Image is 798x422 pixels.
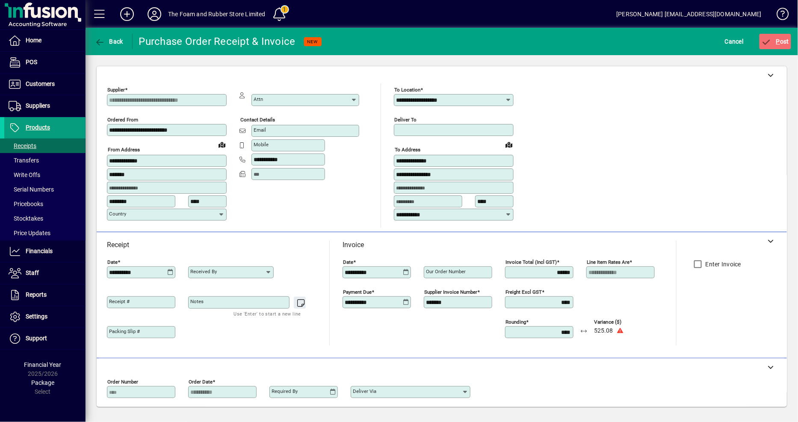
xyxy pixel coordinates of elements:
a: Knowledge Base [770,2,787,30]
mat-hint: Use 'Enter' to start a new line [234,309,301,319]
span: Financial Year [24,361,62,368]
mat-label: Attn [254,96,263,102]
span: Receipts [9,142,36,149]
a: POS [4,52,86,73]
span: Support [26,335,47,342]
span: 525.08 [594,328,613,334]
mat-label: Deliver To [394,117,417,123]
mat-label: Date [107,259,118,265]
button: Post [760,34,792,49]
div: [PERSON_NAME] [EMAIL_ADDRESS][DOMAIN_NAME] [617,7,762,21]
span: Settings [26,313,47,320]
span: POS [26,59,37,65]
div: Purchase Order Receipt & Invoice [139,35,296,48]
a: Settings [4,306,86,328]
mat-label: Receipt # [109,298,130,304]
a: Write Offs [4,168,86,182]
a: Price Updates [4,226,86,240]
label: Enter Invoice [704,260,741,269]
mat-label: Packing Slip # [109,328,140,334]
span: Variance ($) [594,319,645,325]
a: View on map [215,138,229,151]
a: Reports [4,284,86,306]
div: The Foam and Rubber Store Limited [168,7,266,21]
mat-label: Rounding [505,319,526,325]
a: Receipts [4,139,86,153]
a: Serial Numbers [4,182,86,197]
mat-label: Ordered from [107,117,138,123]
span: Back [95,38,123,45]
span: Price Updates [9,230,50,236]
a: Home [4,30,86,51]
mat-label: Received by [190,269,217,274]
a: Suppliers [4,95,86,117]
a: Transfers [4,153,86,168]
button: Cancel [723,34,746,49]
span: Financials [26,248,53,254]
span: Stocktakes [9,215,43,222]
span: Home [26,37,41,44]
span: NEW [307,39,318,44]
mat-label: Required by [272,388,298,394]
mat-label: Line item rates are [587,259,630,265]
a: Stocktakes [4,211,86,226]
mat-label: Order date [189,379,213,385]
mat-label: Our order number [426,269,466,274]
a: Pricebooks [4,197,86,211]
mat-label: Payment due [343,289,372,295]
button: Add [113,6,141,22]
app-page-header-button: Back [86,34,133,49]
span: P [776,38,780,45]
mat-label: Date [343,259,353,265]
button: Back [92,34,125,49]
a: Customers [4,74,86,95]
mat-label: Mobile [254,142,269,148]
mat-label: Freight excl GST [505,289,542,295]
span: Transfers [9,157,39,164]
span: Products [26,124,50,131]
span: Customers [26,80,55,87]
mat-label: Supplier invoice number [424,289,477,295]
span: ost [762,38,789,45]
mat-label: Country [109,211,126,217]
span: Suppliers [26,102,50,109]
mat-label: To location [394,87,420,93]
span: Cancel [725,35,744,48]
a: Financials [4,241,86,262]
mat-label: Invoice Total (incl GST) [505,259,557,265]
a: Staff [4,263,86,284]
a: Support [4,328,86,349]
mat-label: Email [254,127,266,133]
a: View on map [502,138,516,151]
span: Staff [26,269,39,276]
mat-label: Notes [190,298,204,304]
span: Package [31,379,54,386]
mat-label: Order number [107,379,138,385]
span: Serial Numbers [9,186,54,193]
mat-label: Supplier [107,87,125,93]
span: Write Offs [9,171,40,178]
mat-label: Deliver via [353,388,376,394]
span: Pricebooks [9,201,43,207]
span: Reports [26,291,47,298]
button: Profile [141,6,168,22]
